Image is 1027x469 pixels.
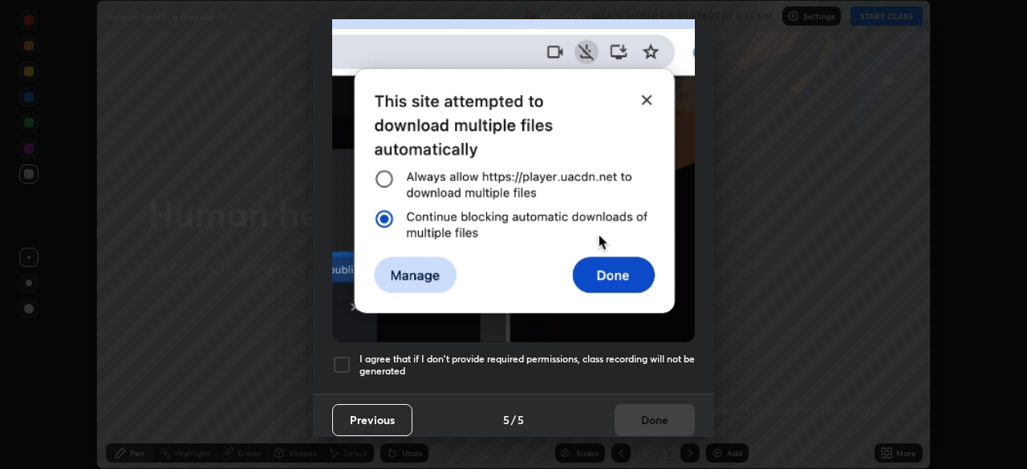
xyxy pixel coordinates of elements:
[503,411,509,428] h4: 5
[359,353,695,378] h5: I agree that if I don't provide required permissions, class recording will not be generated
[518,411,524,428] h4: 5
[332,404,412,436] button: Previous
[511,411,516,428] h4: /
